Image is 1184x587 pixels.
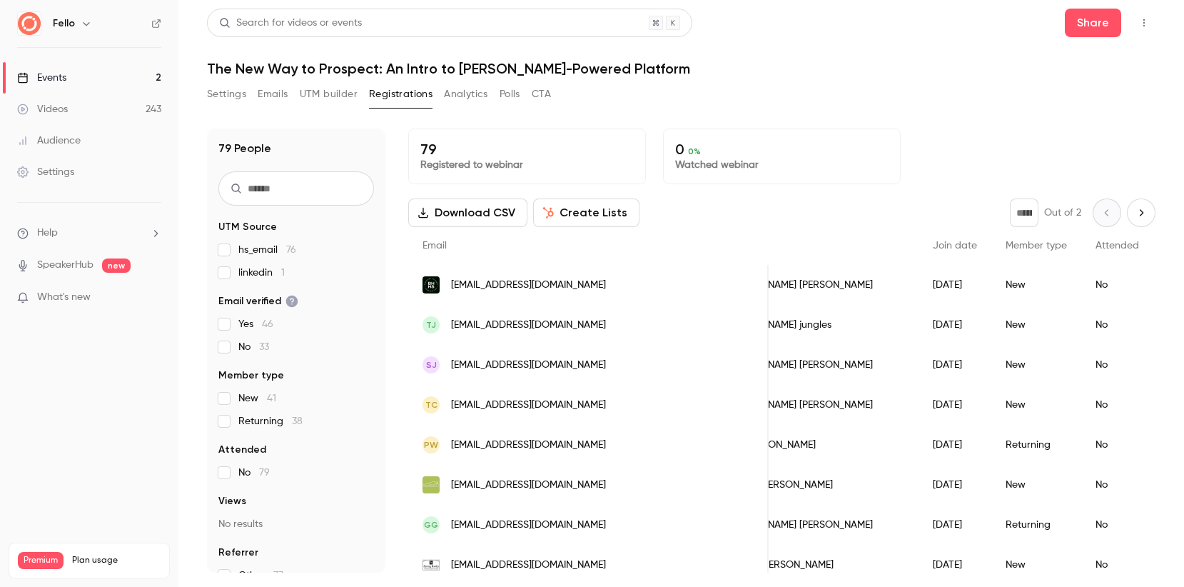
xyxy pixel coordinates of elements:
[267,393,276,403] span: 41
[1127,199,1155,227] button: Next page
[238,266,285,280] span: linkedin
[709,545,919,585] div: SPRING [PERSON_NAME]
[259,342,269,352] span: 33
[37,37,157,49] div: Domain: [DOMAIN_NAME]
[991,545,1081,585] div: New
[991,385,1081,425] div: New
[709,505,919,545] div: [PERSON_NAME] [PERSON_NAME]
[273,571,283,581] span: 77
[919,425,991,465] div: [DATE]
[919,465,991,505] div: [DATE]
[425,398,437,411] span: TC
[218,494,246,508] span: Views
[262,319,273,329] span: 46
[444,83,488,106] button: Analytics
[72,555,161,566] span: Plan usage
[207,83,246,106] button: Settings
[281,268,285,278] span: 1
[675,158,889,172] p: Watched webinar
[238,317,273,331] span: Yes
[709,305,919,345] div: [PERSON_NAME] jungles
[259,468,270,478] span: 79
[423,476,440,493] img: joeatkinsrealty.com
[451,518,606,533] span: [EMAIL_ADDRESS][DOMAIN_NAME]
[675,141,889,158] p: 0
[1081,425,1153,465] div: No
[423,276,440,293] img: bhhschicago.com
[500,83,520,106] button: Polls
[451,438,606,453] span: [EMAIL_ADDRESS][DOMAIN_NAME]
[451,398,606,413] span: [EMAIL_ADDRESS][DOMAIN_NAME]
[423,241,447,251] span: Email
[158,84,241,94] div: Keywords by Traffic
[17,102,68,116] div: Videos
[919,305,991,345] div: [DATE]
[408,199,527,227] button: Download CSV
[218,517,374,531] p: No results
[919,505,991,545] div: [DATE]
[37,290,91,305] span: What's new
[218,294,298,308] span: Email verified
[1081,305,1153,345] div: No
[218,368,284,383] span: Member type
[238,391,276,406] span: New
[1081,545,1153,585] div: No
[17,226,161,241] li: help-dropdown-opener
[17,134,81,148] div: Audience
[1065,9,1121,37] button: Share
[919,345,991,385] div: [DATE]
[142,83,153,94] img: tab_keywords_by_traffic_grey.svg
[1081,385,1153,425] div: No
[533,199,639,227] button: Create Lists
[709,425,919,465] div: pat [PERSON_NAME]
[451,318,606,333] span: [EMAIL_ADDRESS][DOMAIN_NAME]
[18,12,41,35] img: Fello
[933,241,977,251] span: Join date
[39,83,50,94] img: tab_domain_overview_orange.svg
[53,16,75,31] h6: Fello
[218,220,374,583] section: facet-groups
[258,83,288,106] button: Emails
[451,358,606,373] span: [EMAIL_ADDRESS][DOMAIN_NAME]
[709,385,919,425] div: [PERSON_NAME] [PERSON_NAME]
[1044,206,1081,220] p: Out of 2
[292,416,303,426] span: 38
[451,478,606,493] span: [EMAIL_ADDRESS][DOMAIN_NAME]
[919,265,991,305] div: [DATE]
[424,438,438,451] span: pw
[991,265,1081,305] div: New
[218,546,258,560] span: Referrer
[426,358,437,371] span: SJ
[423,556,440,573] img: springsteam.com
[1081,465,1153,505] div: No
[991,345,1081,385] div: New
[709,345,919,385] div: [PERSON_NAME] [PERSON_NAME]
[218,220,277,234] span: UTM Source
[420,141,634,158] p: 79
[991,505,1081,545] div: Returning
[238,466,270,480] span: No
[18,552,64,569] span: Premium
[369,83,432,106] button: Registrations
[1096,241,1139,251] span: Attended
[37,258,93,273] a: SpeakerHub
[17,71,66,85] div: Events
[919,385,991,425] div: [DATE]
[1006,241,1067,251] span: Member type
[286,245,296,255] span: 76
[688,146,701,156] span: 0 %
[144,291,161,304] iframe: Noticeable Trigger
[1081,265,1153,305] div: No
[424,518,438,531] span: GG
[23,37,34,49] img: website_grey.svg
[991,425,1081,465] div: Returning
[709,265,919,305] div: [PERSON_NAME] [PERSON_NAME]
[218,443,266,457] span: Attended
[238,414,303,428] span: Returning
[37,226,58,241] span: Help
[300,83,358,106] button: UTM builder
[919,545,991,585] div: [DATE]
[17,165,74,179] div: Settings
[238,243,296,257] span: hs_email
[420,158,634,172] p: Registered to webinar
